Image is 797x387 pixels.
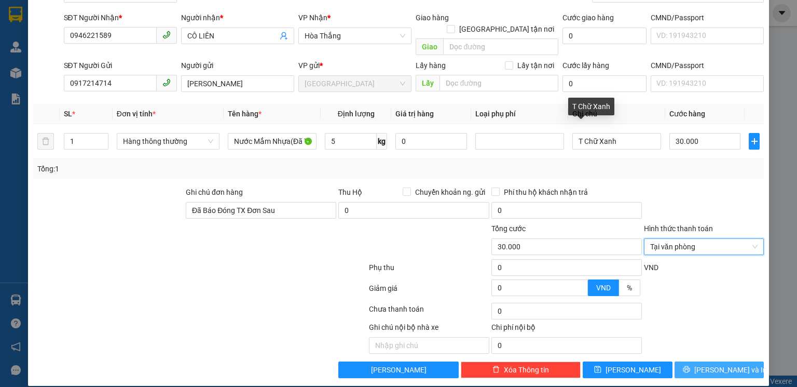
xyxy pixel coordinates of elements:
span: delete [492,366,500,374]
button: deleteXóa Thông tin [461,362,581,378]
label: Cước lấy hàng [562,61,609,70]
span: Chuyển khoản ng. gửi [411,186,489,198]
span: Phí thu hộ khách nhận trả [500,186,592,198]
div: T Chữ Xanh [568,98,614,115]
div: Người gửi [181,60,294,71]
div: Ghi chú nội bộ nhà xe [369,322,489,337]
button: printer[PERSON_NAME] và In [675,362,764,378]
div: VP gửi [298,60,411,71]
th: Loại phụ phí [471,104,568,124]
input: Ghi Chú [572,133,661,150]
label: Ghi chú đơn hàng [186,188,243,196]
input: 0 [395,133,466,150]
div: CMND/Passport [651,60,764,71]
span: Tại văn phòng [650,239,758,255]
span: Giá trị hàng [395,110,434,118]
span: phone [162,78,171,87]
span: VND [644,263,658,272]
span: Định lượng [338,110,375,118]
span: printer [683,366,690,374]
span: Tổng cước [491,224,526,233]
span: plus [749,137,759,145]
th: Ghi chú [568,104,665,124]
div: CMND/Passport [651,12,764,23]
span: Lấy [416,75,439,91]
span: [PERSON_NAME] [606,364,661,376]
button: [PERSON_NAME] [338,362,458,378]
span: phone [162,31,171,39]
span: Giao [416,38,443,55]
label: Hình thức thanh toán [644,224,713,233]
span: Đơn vị tính [117,110,156,118]
span: Giao hàng [416,14,449,22]
span: [GEOGRAPHIC_DATA] tận nơi [455,23,558,35]
div: Phụ thu [368,262,490,280]
input: Nhập ghi chú [369,337,489,354]
input: VD: Bàn, Ghế [228,133,317,150]
input: Dọc đường [439,75,558,91]
div: Chi phí nội bộ [491,322,642,337]
span: VND [596,284,611,292]
input: Ghi chú đơn hàng [186,202,336,219]
button: delete [37,133,54,150]
span: [PERSON_NAME] và In [694,364,767,376]
label: Cước giao hàng [562,14,614,22]
div: Giảm giá [368,283,490,301]
div: Chưa thanh toán [368,303,490,322]
span: Cước hàng [669,110,705,118]
div: Người nhận [181,12,294,23]
span: VP Nhận [298,14,327,22]
span: Xóa Thông tin [504,364,549,376]
span: Lấy tận nơi [513,60,558,71]
span: [PERSON_NAME] [371,364,427,376]
div: Tổng: 1 [37,163,308,175]
span: % [627,284,632,292]
button: plus [749,133,760,150]
span: Hàng thông thường [123,134,213,149]
button: save[PERSON_NAME] [583,362,672,378]
div: SĐT Người Gửi [64,60,177,71]
span: kg [377,133,387,150]
div: SĐT Người Nhận [64,12,177,23]
span: Lấy hàng [416,61,446,70]
span: Thủ Đức [305,76,405,91]
span: Tên hàng [228,110,262,118]
span: Hòa Thắng [305,28,405,44]
input: Cước giao hàng [562,28,647,44]
span: Thu Hộ [338,188,362,196]
input: Dọc đường [443,38,558,55]
span: user-add [280,32,288,40]
span: save [594,366,601,374]
span: SL [64,110,72,118]
input: Cước lấy hàng [562,75,647,92]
